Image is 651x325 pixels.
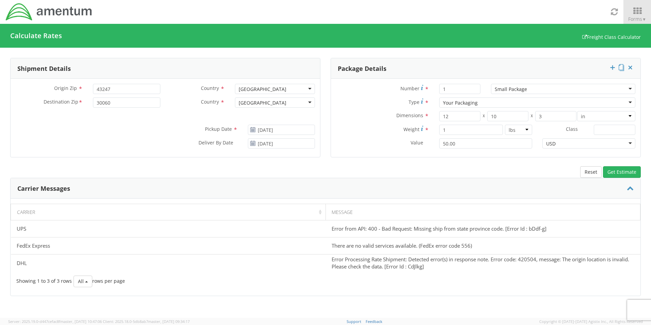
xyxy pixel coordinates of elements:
span: Class [566,126,578,132]
span: ▼ [642,16,646,22]
span: Deliver By Date [199,139,233,147]
h3: Shipment Details [17,58,71,79]
span: Country [201,85,219,91]
td: Error Processing Rate Shipment: Detected error(s) in response note. Error code: 420504, message: ... [325,254,640,272]
span: Showing 1 to 3 of 3 rows [16,278,72,284]
span: Server: 2025.19.0-d447cefac8f [8,319,102,324]
div: rows per page [74,276,125,287]
img: dyn-intl-logo-049831509241104b2a82.png [5,2,93,21]
span: Value [411,139,423,146]
span: Number [400,85,419,92]
span: Dimensions [396,112,423,119]
span: Destination Zip [44,98,78,106]
input: Width [487,111,528,121]
span: Weight [403,126,419,133]
a: Feedback [366,319,382,324]
td: There are no valid services available. (FedEx error code 556) [325,237,640,254]
div: Message [332,209,638,216]
span: Country [201,98,219,105]
span: Client: 2025.18.0-5db8ab7 [103,319,190,324]
td: FedEx Express [11,237,326,254]
button: Get Estimate [603,166,641,178]
a: Freight Class Calculator [582,34,641,40]
span: Copyright © [DATE]-[DATE] Agistix Inc., All Rights Reserved [539,319,643,324]
h3: Carrier Messages [17,178,70,199]
input: Length [439,111,480,121]
div: [GEOGRAPHIC_DATA] [239,86,286,93]
h4: Calculate Rates [10,32,62,40]
span: All [78,278,84,284]
span: X [528,111,535,121]
div: [GEOGRAPHIC_DATA] [239,99,286,106]
td: Error from API: 400 - Bad Request: Missing ship from state province code. [Error Id : bDdf-g] [325,220,640,237]
button: All [74,276,92,287]
a: Support [347,319,361,324]
td: DHL [11,254,326,272]
input: Height [535,111,576,121]
span: X [480,111,487,121]
span: master, [DATE] 10:47:06 [60,319,102,324]
span: Origin Zip [54,85,77,91]
span: Forms [628,16,646,22]
div: Your Packaging [443,99,478,106]
span: Pickup Date [205,126,232,132]
span: master, [DATE] 09:34:17 [148,319,190,324]
div: USD [546,140,556,147]
td: UPS [11,220,326,237]
div: Small Package [495,86,527,93]
span: Type [409,99,419,105]
button: Reset [580,166,602,178]
div: Carrier [17,209,323,216]
h3: Package Details [338,58,386,79]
